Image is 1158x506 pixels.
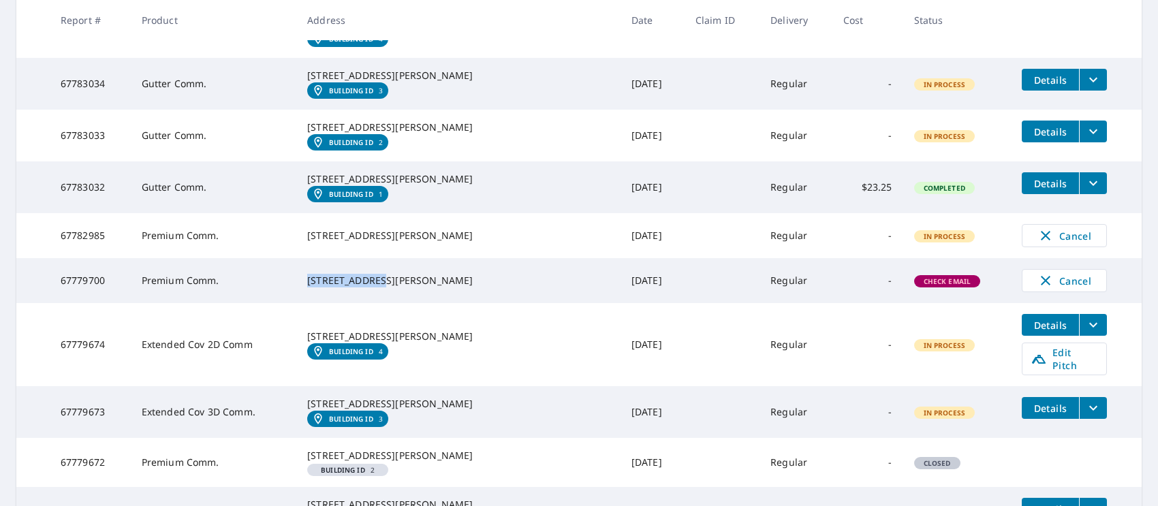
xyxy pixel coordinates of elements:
[131,438,296,487] td: Premium Comm.
[131,110,296,161] td: Gutter Comm.
[307,186,388,202] a: Building ID1
[760,58,832,110] td: Regular
[131,213,296,258] td: Premium Comm.
[50,438,131,487] td: 67779672
[307,274,610,287] div: [STREET_ADDRESS][PERSON_NAME]
[50,386,131,438] td: 67779673
[50,58,131,110] td: 67783034
[832,258,903,303] td: -
[329,35,373,43] em: Building ID
[1022,397,1079,419] button: detailsBtn-67779673
[1022,343,1107,375] a: Edit Pitch
[329,415,373,423] em: Building ID
[329,138,373,146] em: Building ID
[916,341,974,350] span: In Process
[1030,125,1071,138] span: Details
[916,80,974,89] span: In Process
[321,467,365,473] em: Building ID
[131,58,296,110] td: Gutter Comm.
[1022,121,1079,142] button: detailsBtn-67783033
[1022,172,1079,194] button: detailsBtn-67783032
[1022,69,1079,91] button: detailsBtn-67783034
[760,386,832,438] td: Regular
[621,161,685,213] td: [DATE]
[307,397,610,411] div: [STREET_ADDRESS][PERSON_NAME]
[832,161,903,213] td: $23.25
[1022,224,1107,247] button: Cancel
[50,110,131,161] td: 67783033
[1022,314,1079,336] button: detailsBtn-67779674
[916,408,974,417] span: In Process
[131,303,296,386] td: Extended Cov 2D Comm
[1079,69,1107,91] button: filesDropdownBtn-67783034
[307,229,610,242] div: [STREET_ADDRESS][PERSON_NAME]
[307,172,610,186] div: [STREET_ADDRESS][PERSON_NAME]
[131,161,296,213] td: Gutter Comm.
[307,330,610,343] div: [STREET_ADDRESS][PERSON_NAME]
[329,190,373,198] em: Building ID
[621,258,685,303] td: [DATE]
[50,213,131,258] td: 67782985
[621,110,685,161] td: [DATE]
[916,458,959,468] span: Closed
[50,258,131,303] td: 67779700
[621,303,685,386] td: [DATE]
[916,276,980,286] span: Check Email
[307,69,610,82] div: [STREET_ADDRESS][PERSON_NAME]
[760,110,832,161] td: Regular
[832,303,903,386] td: -
[1030,402,1071,415] span: Details
[621,386,685,438] td: [DATE]
[131,258,296,303] td: Premium Comm.
[1079,314,1107,336] button: filesDropdownBtn-67779674
[916,131,974,141] span: In Process
[307,411,388,427] a: Building ID3
[1079,397,1107,419] button: filesDropdownBtn-67779673
[1079,172,1107,194] button: filesDropdownBtn-67783032
[131,386,296,438] td: Extended Cov 3D Comm.
[832,110,903,161] td: -
[832,438,903,487] td: -
[916,232,974,241] span: In Process
[760,213,832,258] td: Regular
[50,161,131,213] td: 67783032
[760,161,832,213] td: Regular
[1031,346,1098,372] span: Edit Pitch
[760,438,832,487] td: Regular
[329,86,373,95] em: Building ID
[307,82,388,99] a: Building ID3
[1036,272,1093,289] span: Cancel
[832,386,903,438] td: -
[760,303,832,386] td: Regular
[307,121,610,134] div: [STREET_ADDRESS][PERSON_NAME]
[1079,121,1107,142] button: filesDropdownBtn-67783033
[1036,227,1093,244] span: Cancel
[329,347,373,355] em: Building ID
[916,183,973,193] span: Completed
[307,449,610,462] div: [STREET_ADDRESS][PERSON_NAME]
[621,58,685,110] td: [DATE]
[50,303,131,386] td: 67779674
[832,213,903,258] td: -
[1030,177,1071,190] span: Details
[307,134,388,151] a: Building ID2
[760,258,832,303] td: Regular
[1030,319,1071,332] span: Details
[307,343,388,360] a: Building ID4
[621,438,685,487] td: [DATE]
[313,467,383,473] span: 2
[621,213,685,258] td: [DATE]
[1022,269,1107,292] button: Cancel
[832,58,903,110] td: -
[1030,74,1071,86] span: Details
